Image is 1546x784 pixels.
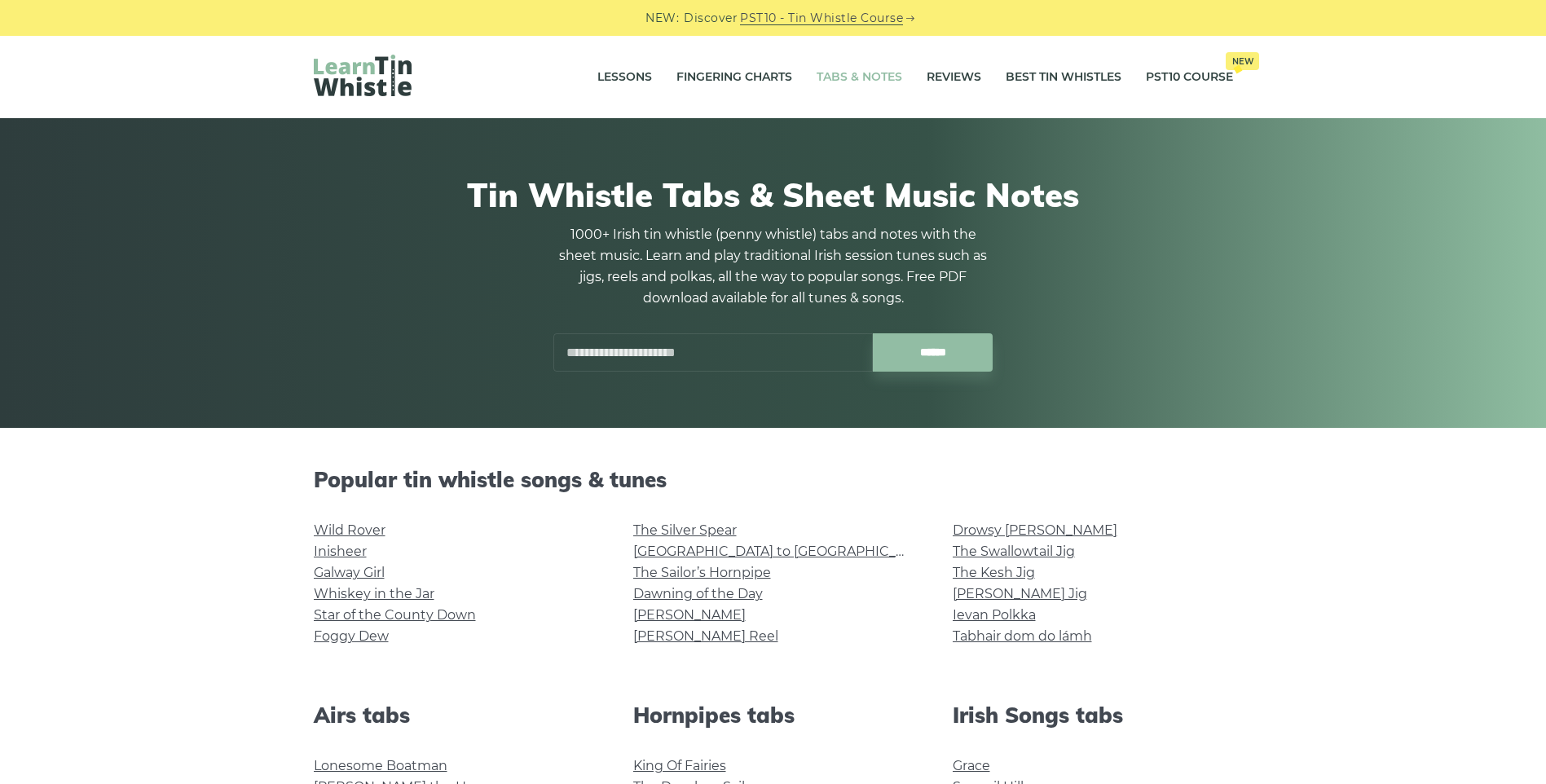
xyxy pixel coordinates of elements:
a: Grace [953,758,990,773]
a: Galway Girl [314,565,385,580]
a: Drowsy [PERSON_NAME] [953,522,1117,538]
a: The Swallowtail Jig [953,544,1075,559]
a: [PERSON_NAME] Jig [953,586,1087,601]
a: Tabs & Notes [817,57,902,98]
a: Ievan Polkka [953,607,1036,623]
a: Reviews [927,57,981,98]
a: Lessons [597,57,652,98]
a: Fingering Charts [676,57,792,98]
a: Foggy Dew [314,628,389,644]
a: Tabhair dom do lámh [953,628,1092,644]
h2: Popular tin whistle songs & tunes [314,467,1233,492]
a: Dawning of the Day [633,586,763,601]
span: New [1226,52,1259,70]
a: The Kesh Jig [953,565,1035,580]
a: [PERSON_NAME] Reel [633,628,778,644]
a: King Of Fairies [633,758,726,773]
a: The Sailor’s Hornpipe [633,565,771,580]
a: PST10 CourseNew [1146,57,1233,98]
a: The Silver Spear [633,522,737,538]
a: [PERSON_NAME] [633,607,746,623]
a: Best Tin Whistles [1006,57,1121,98]
h2: Irish Songs tabs [953,703,1233,728]
h2: Airs tabs [314,703,594,728]
a: Lonesome Boatman [314,758,447,773]
a: Whiskey in the Jar [314,586,434,601]
h1: Tin Whistle Tabs & Sheet Music Notes [314,175,1233,214]
p: 1000+ Irish tin whistle (penny whistle) tabs and notes with the sheet music. Learn and play tradi... [553,224,993,309]
a: Star of the County Down [314,607,476,623]
img: LearnTinWhistle.com [314,55,412,96]
a: Inisheer [314,544,367,559]
a: Wild Rover [314,522,385,538]
a: [GEOGRAPHIC_DATA] to [GEOGRAPHIC_DATA] [633,544,934,559]
h2: Hornpipes tabs [633,703,914,728]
